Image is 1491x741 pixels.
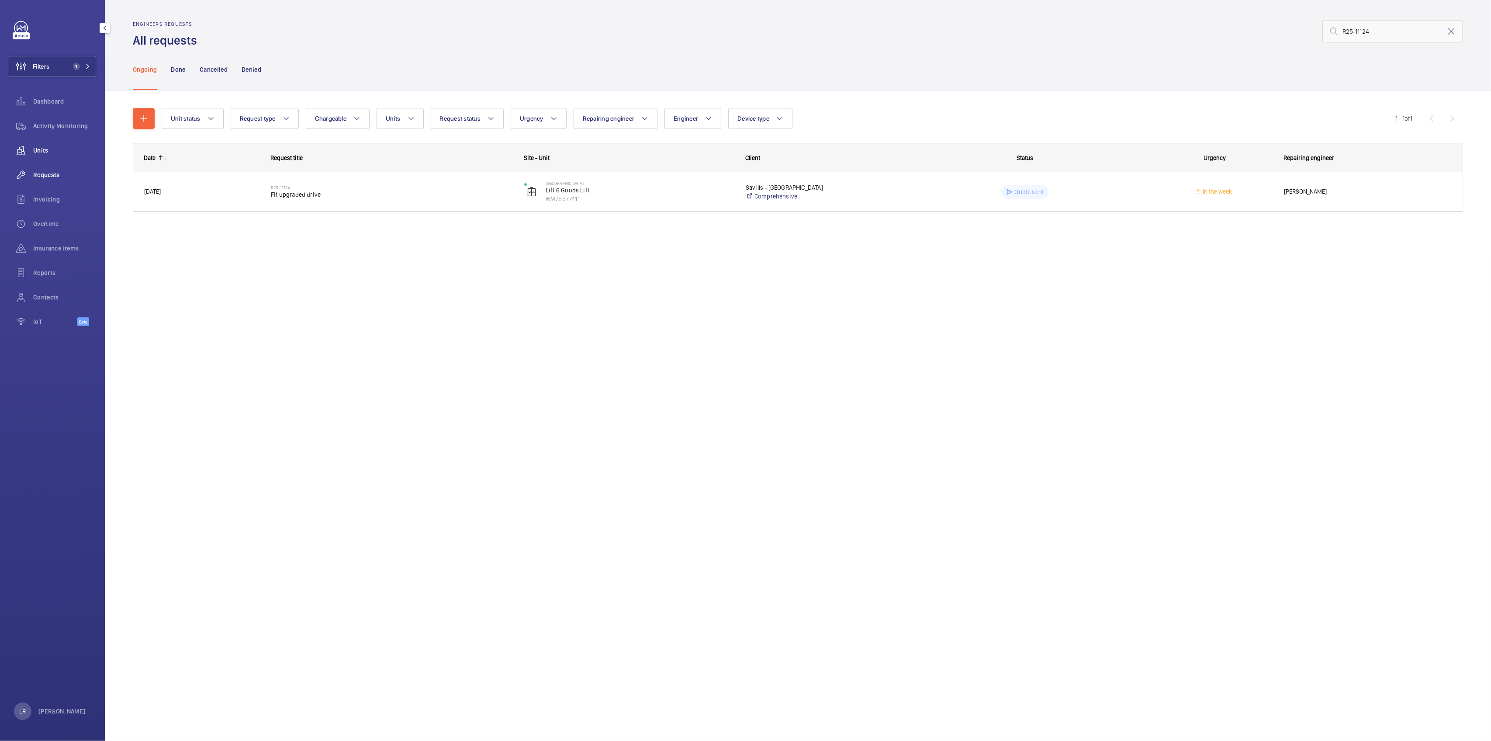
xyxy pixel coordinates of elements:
[133,172,1463,212] div: Press SPACE to select this row.
[546,195,734,203] p: WM75577411
[38,707,86,716] p: [PERSON_NAME]
[33,244,96,253] span: Insurance items
[171,65,185,74] p: Done
[33,219,96,228] span: Overtime
[386,115,400,122] span: Units
[1284,187,1452,197] span: [PERSON_NAME]
[271,185,513,190] h2: R25-11124
[200,65,228,74] p: Cancelled
[306,108,370,129] button: Chargeable
[133,21,202,27] h2: Engineers requests
[737,115,769,122] span: Device type
[1201,188,1232,195] span: In the week
[546,186,734,195] p: Lift 6 Goods Lift
[133,32,202,49] h1: All requests
[574,108,658,129] button: Repairing engineer
[746,183,893,192] p: Savills - [GEOGRAPHIC_DATA]
[231,108,299,129] button: Request type
[1015,188,1044,196] p: Quote sent
[271,190,513,199] span: Fit upgraded drive
[242,65,261,74] p: Denied
[1322,21,1463,42] input: Search by request number or quote number
[520,115,543,122] span: Urgency
[526,187,537,197] img: elevator.svg
[1395,115,1412,122] span: 1 - 1 1
[315,115,347,122] span: Chargeable
[524,154,550,161] span: Site - Unit
[1405,115,1410,122] span: of
[162,108,224,129] button: Unit status
[746,192,893,201] a: Comprehensive
[270,154,303,161] span: Request title
[33,195,96,204] span: Invoicing
[440,115,481,122] span: Request status
[144,154,156,161] div: Date
[19,707,26,716] p: LR
[33,97,96,106] span: Dashboard
[511,108,567,129] button: Urgency
[33,146,96,155] span: Units
[33,268,96,277] span: Reports
[33,62,49,71] span: Filters
[171,115,201,122] span: Unit status
[77,317,89,326] span: Beta
[728,108,792,129] button: Device type
[674,115,698,122] span: Engineer
[1283,154,1334,161] span: Repairing engineer
[33,293,96,302] span: Contacts
[664,108,721,129] button: Engineer
[33,122,96,130] span: Activity Monitoring
[9,56,96,77] button: Filters1
[33,317,77,326] span: IoT
[377,108,423,129] button: Units
[431,108,504,129] button: Request status
[133,65,157,74] p: Ongoing
[1204,154,1226,161] span: Urgency
[583,115,635,122] span: Repairing engineer
[546,181,734,186] p: [GEOGRAPHIC_DATA]
[1017,154,1033,161] span: Status
[33,170,96,179] span: Requests
[240,115,276,122] span: Request type
[144,188,161,195] span: [DATE]
[745,154,760,161] span: Client
[73,63,80,70] span: 1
